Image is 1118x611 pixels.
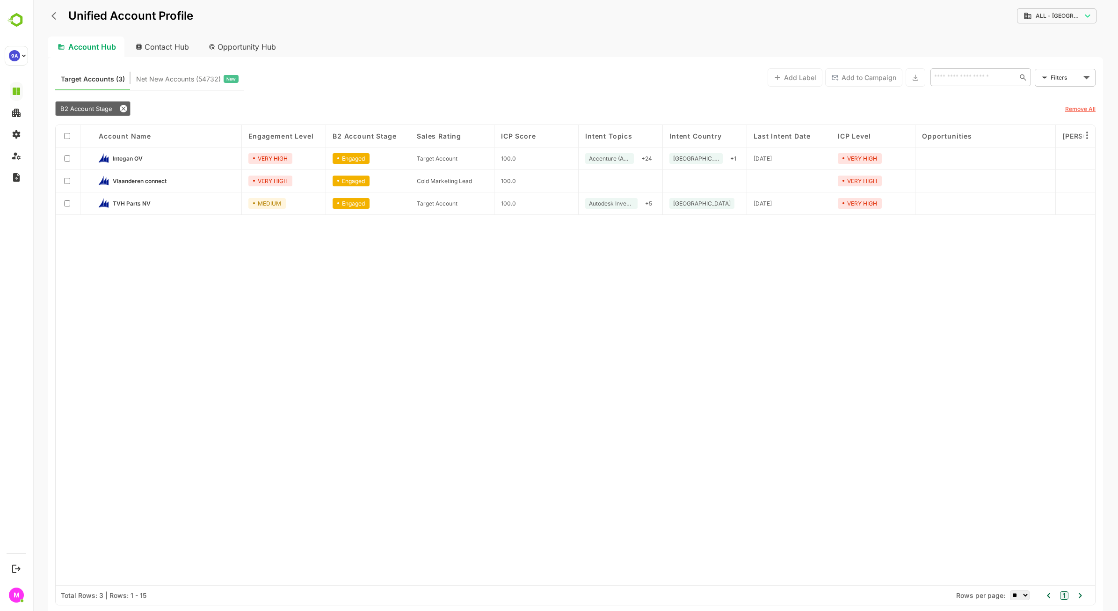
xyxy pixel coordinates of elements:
span: Autodesk Inventor [556,200,601,207]
span: Intent Topics [552,132,600,140]
button: Export the selected data as CSV [873,68,893,87]
div: B2 Account Stage [22,101,98,116]
div: VERY HIGH [805,198,849,209]
div: 9A [9,50,20,61]
span: Cold Marketing Lead [384,177,439,184]
span: 100.0 [468,177,483,184]
span: Integan OV [80,155,110,162]
span: 2025-08-25 [721,200,739,207]
div: ALL - Belgium [991,12,1049,20]
div: VERY HIGH [805,153,849,164]
div: Newly surfaced ICP-fit accounts from Intent, Website, LinkedIn, and other engagement signals. [103,73,206,85]
span: Net New Accounts ( 54732 ) [103,73,188,85]
span: Belgium [640,155,686,162]
div: Total Rows: 3 | Rows: 1 - 15 [28,591,114,599]
div: + 5 [609,198,623,209]
span: Belgium [640,200,698,207]
span: B2 Account Stage [300,132,363,140]
span: 100.0 [468,200,483,207]
span: Target Account [384,155,425,162]
p: Unified Account Profile [36,10,160,22]
button: back [16,9,30,23]
span: ALL - [GEOGRAPHIC_DATA] [1003,13,1049,19]
u: Remove All [1032,105,1063,112]
span: Intent Country [637,132,689,140]
div: VERY HIGH [805,176,849,186]
span: 2025-08-25 [721,155,739,162]
div: Engaged [300,153,337,164]
span: Known accounts you’ve identified to target - imported from CRM, Offline upload, or promoted from ... [28,73,92,85]
div: + 1 [694,153,707,164]
img: BambooboxLogoMark.f1c84d78b4c51b1a7b5f700c9845e183.svg [5,11,29,29]
div: + 24 [605,153,623,164]
button: Add to Campaign [792,68,870,87]
span: Opportunities [889,132,939,140]
span: TVH Parts NV [80,200,118,207]
span: Account Name [66,132,118,140]
span: New [194,73,203,85]
button: Add Label [735,68,790,87]
span: Accenture (ACN) [556,155,597,162]
div: M [9,588,24,603]
span: Target Account [384,200,425,207]
span: ICP Score [468,132,503,140]
span: [PERSON_NAME]-BEL code [1030,132,1100,140]
div: Engaged [300,198,337,209]
span: Sales Rating [384,132,428,140]
div: Filters [1018,73,1048,82]
div: Contact Hub [95,37,165,57]
span: 100.0 [468,155,483,162]
div: Opportunity Hub [168,37,252,57]
div: Account Hub [15,37,92,57]
div: VERY HIGH [216,153,260,164]
span: ICP Level [805,132,838,140]
div: MEDIUM [216,198,253,209]
span: B2 Account Stage [28,105,80,112]
button: Logout [10,562,22,575]
div: VERY HIGH [216,176,260,186]
button: 1 [1027,591,1036,600]
span: Engagement Level [216,132,281,140]
div: Filters [1017,67,1063,87]
span: Rows per page: [923,591,973,599]
span: Last Intent Date [721,132,777,140]
div: Engaged [300,176,337,186]
span: Vlaanderen connect [80,177,134,184]
div: ALL - [GEOGRAPHIC_DATA] [984,7,1064,25]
